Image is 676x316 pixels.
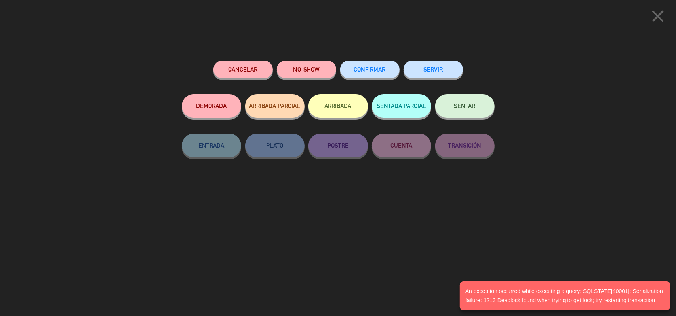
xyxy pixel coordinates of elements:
button: CUENTA [372,134,431,157]
button: CONFIRMAR [340,61,400,78]
span: ARRIBADA PARCIAL [249,102,300,109]
notyf-toast: An exception occurred while executing a query: SQLSTATE[40001]: Serialization failure: 1213 Deadl... [460,281,670,310]
button: SENTADA PARCIAL [372,94,431,118]
button: close [646,6,670,29]
button: SENTAR [435,94,495,118]
button: Cancelar [213,61,273,78]
button: ARRIBADA PARCIAL [245,94,305,118]
button: NO-SHOW [277,61,336,78]
i: close [648,6,668,26]
span: CONFIRMAR [354,66,386,73]
button: DEMORADA [182,94,241,118]
button: ARRIBADA [308,94,368,118]
span: SENTAR [454,102,476,109]
button: ENTRADA [182,134,241,157]
button: SERVIR [404,61,463,78]
button: TRANSICIÓN [435,134,495,157]
button: PLATO [245,134,305,157]
button: POSTRE [308,134,368,157]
